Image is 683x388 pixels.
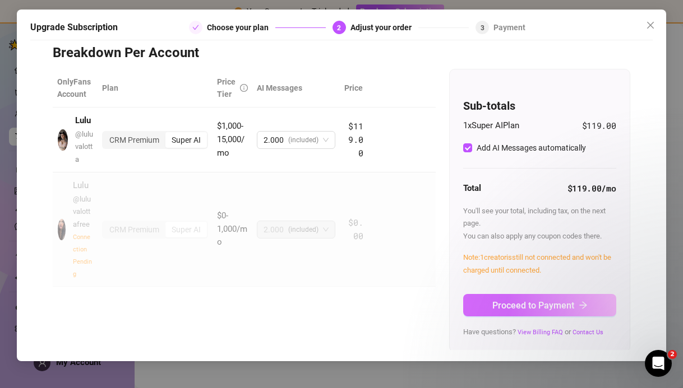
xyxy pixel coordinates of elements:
[75,130,93,163] span: @ luluvalotta
[582,119,616,133] span: $119.00
[463,207,606,240] span: You'll see your total, including tax, on the next page. You can also apply any coupon codes there.
[642,16,659,34] button: Close
[264,132,284,148] span: 2.000
[493,21,525,34] div: Payment
[192,24,199,31] span: check
[463,98,616,114] h4: Sub-totals
[477,142,586,154] div: Add AI Messages automatically
[7,4,29,26] button: go back
[240,84,248,92] span: info-circle
[214,272,230,294] span: 😃
[73,233,92,278] span: Connection Pending
[103,222,165,237] div: CRM Premium
[217,121,244,157] span: $1,000-15,000/mo
[102,221,208,239] div: segmented control
[646,21,655,30] span: close
[149,272,178,294] span: disappointed reaction
[102,131,208,149] div: segmented control
[350,21,418,34] div: Adjust your order
[207,272,237,294] span: smiley reaction
[13,261,372,273] div: Did this answer your question?
[155,272,172,294] span: 😞
[252,69,340,107] th: AI Messages
[30,21,118,34] h5: Upgrade Subscription
[492,300,574,311] span: Proceed to Payment
[358,4,379,25] div: Close
[645,350,672,377] iframe: Intercom live chat
[337,24,341,32] span: 2
[73,180,89,190] span: Lulu
[348,120,363,158] span: $119.00
[73,195,91,228] span: @ luluvalottafree
[165,222,207,237] div: Super AI
[58,219,66,240] img: avatar.jpg
[217,77,236,99] span: Price Tier
[567,183,616,194] strong: $119.00 /mo
[264,221,284,238] span: 2.000
[463,328,603,336] span: Have questions? or
[288,221,319,238] span: (included)
[165,132,207,148] div: Super AI
[463,253,611,274] span: Note: 1 creator is still not connected and won't be charged until connected.
[178,272,207,294] span: neutral face reaction
[642,21,659,30] span: Close
[579,301,588,310] span: arrow-right
[481,24,484,32] span: 3
[337,4,358,26] button: Collapse window
[573,329,603,336] a: Contact Us
[340,69,367,107] th: Price
[53,44,630,62] h3: Breakdown Per Account
[53,69,98,107] th: OnlyFans Account
[58,129,68,151] img: avatar.jpg
[148,308,238,317] a: Open in help center
[668,350,677,359] span: 2
[207,21,275,34] div: Choose your plan
[75,115,91,125] strong: Lulu
[463,119,519,133] span: 1 x Super AI Plan
[463,183,481,193] strong: Total
[184,272,201,294] span: 😐
[518,329,563,336] a: View Billing FAQ
[217,211,247,247] span: $0-1,000/mo
[103,132,165,148] div: CRM Premium
[463,294,616,316] button: Proceed to Paymentarrow-right
[288,132,319,148] span: (included)
[348,217,363,241] span: $0.00
[98,69,213,107] th: Plan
